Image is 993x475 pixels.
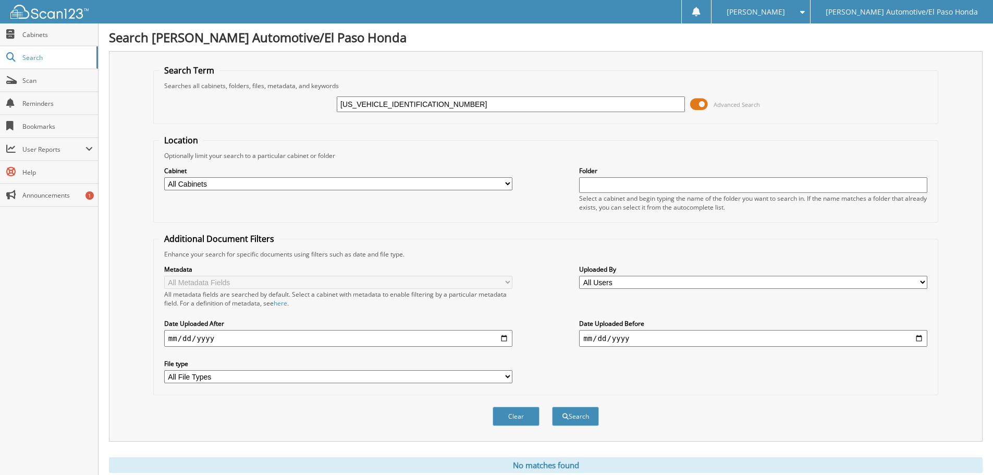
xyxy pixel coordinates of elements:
legend: Location [159,135,203,146]
h1: Search [PERSON_NAME] Automotive/El Paso Honda [109,29,983,46]
button: Clear [493,407,540,426]
span: Advanced Search [714,101,760,108]
a: here [274,299,287,308]
div: Enhance your search for specific documents using filters such as date and file type. [159,250,933,259]
div: No matches found [109,457,983,473]
input: start [164,330,512,347]
div: Select a cabinet and begin typing the name of the folder you want to search in. If the name match... [579,194,927,212]
span: Reminders [22,99,93,108]
button: Search [552,407,599,426]
span: Bookmarks [22,122,93,131]
span: User Reports [22,145,85,154]
div: 1 [85,191,94,200]
span: Scan [22,76,93,85]
label: Date Uploaded After [164,319,512,328]
label: Date Uploaded Before [579,319,927,328]
legend: Additional Document Filters [159,233,279,245]
label: Cabinet [164,166,512,175]
input: end [579,330,927,347]
label: Folder [579,166,927,175]
span: Help [22,168,93,177]
label: Uploaded By [579,265,927,274]
img: scan123-logo-white.svg [10,5,89,19]
div: Searches all cabinets, folders, files, metadata, and keywords [159,81,933,90]
div: Optionally limit your search to a particular cabinet or folder [159,151,933,160]
span: [PERSON_NAME] [727,9,785,15]
div: All metadata fields are searched by default. Select a cabinet with metadata to enable filtering b... [164,290,512,308]
label: File type [164,359,512,368]
span: Announcements [22,191,93,200]
span: [PERSON_NAME] Automotive/El Paso Honda [826,9,978,15]
legend: Search Term [159,65,219,76]
label: Metadata [164,265,512,274]
span: Cabinets [22,30,93,39]
span: Search [22,53,91,62]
